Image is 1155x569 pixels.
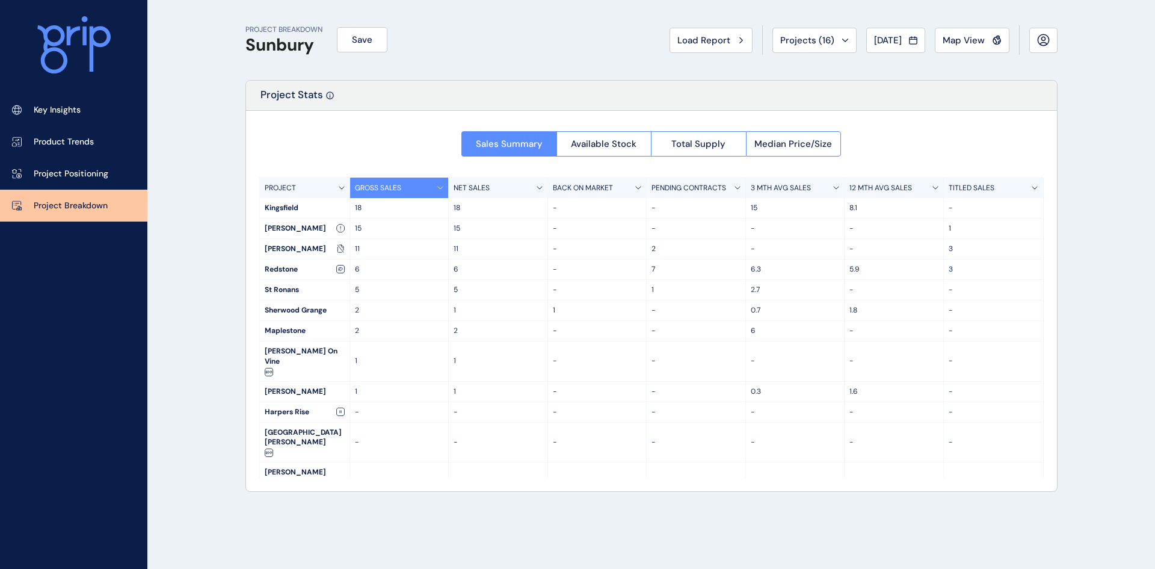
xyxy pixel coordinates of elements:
[949,285,1038,295] p: -
[260,239,350,259] div: [PERSON_NAME]
[355,305,444,316] p: 2
[651,305,741,316] p: -
[935,28,1009,53] button: Map View
[355,356,444,366] p: 1
[34,200,108,212] p: Project Breakdown
[949,203,1038,213] p: -
[454,477,543,488] p: -
[355,437,444,447] p: -
[454,183,490,193] p: NET SALES
[849,244,938,254] p: -
[454,407,543,417] p: -
[849,264,938,275] p: 5.9
[454,223,543,234] p: 15
[849,326,938,336] p: -
[849,183,912,193] p: 12 MTH AVG SALES
[352,34,372,46] span: Save
[454,437,543,447] p: -
[337,27,387,52] button: Save
[454,356,543,366] p: 1
[751,223,840,234] p: -
[454,326,543,336] p: 2
[651,356,741,366] p: -
[355,387,444,397] p: 1
[355,244,444,254] p: 11
[849,285,938,295] p: -
[949,223,1038,234] p: 1
[949,264,1038,275] p: 3
[260,341,350,381] div: [PERSON_NAME] On Vine
[355,264,444,275] p: 6
[849,203,938,213] p: 8.1
[553,477,642,488] p: -
[553,326,642,336] p: -
[265,183,296,193] p: PROJECT
[849,407,938,417] p: -
[34,168,108,180] p: Project Positioning
[245,35,322,55] h1: Sunbury
[553,285,642,295] p: -
[949,387,1038,397] p: -
[751,285,840,295] p: 2.7
[260,280,350,300] div: St Ronans
[751,356,840,366] p: -
[949,437,1038,447] p: -
[780,34,834,46] span: Projects ( 16 )
[849,305,938,316] p: 1.8
[751,264,840,275] p: 6.3
[677,34,730,46] span: Load Report
[651,437,741,447] p: -
[454,305,543,316] p: 1
[556,131,651,157] button: Available Stock
[651,477,741,488] p: -
[949,477,1038,488] p: -
[454,387,543,397] p: 1
[849,437,938,447] p: -
[746,131,842,157] button: Median Price/Size
[751,437,840,447] p: -
[260,382,350,402] div: [PERSON_NAME]
[260,88,323,110] p: Project Stats
[355,285,444,295] p: 5
[751,183,811,193] p: 3 MTH AVG SALES
[849,387,938,397] p: 1.6
[245,25,322,35] p: PROJECT BREAKDOWN
[571,138,636,150] span: Available Stock
[553,437,642,447] p: -
[751,387,840,397] p: 0.3
[651,264,741,275] p: 7
[671,138,725,150] span: Total Supply
[553,387,642,397] p: -
[670,28,753,53] button: Load Report
[461,131,556,157] button: Sales Summary
[260,198,350,218] div: Kingsfield
[651,203,741,213] p: -
[553,407,642,417] p: -
[751,326,840,336] p: 6
[651,387,741,397] p: -
[260,300,350,320] div: Sherwood Grange
[355,183,401,193] p: GROSS SALES
[651,131,746,157] button: Total Supply
[949,305,1038,316] p: -
[651,407,741,417] p: -
[355,477,444,488] p: -
[751,244,840,254] p: -
[355,326,444,336] p: 2
[751,203,840,213] p: 15
[260,423,350,462] div: [GEOGRAPHIC_DATA][PERSON_NAME]
[849,356,938,366] p: -
[355,407,444,417] p: -
[260,462,350,502] div: [PERSON_NAME] Estate
[553,183,613,193] p: BACK ON MARKET
[260,402,350,422] div: Harpers Rise
[651,285,741,295] p: 1
[454,285,543,295] p: 5
[260,321,350,341] div: Maplestone
[849,223,938,234] p: -
[553,203,642,213] p: -
[476,138,543,150] span: Sales Summary
[949,356,1038,366] p: -
[34,136,94,148] p: Product Trends
[553,223,642,234] p: -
